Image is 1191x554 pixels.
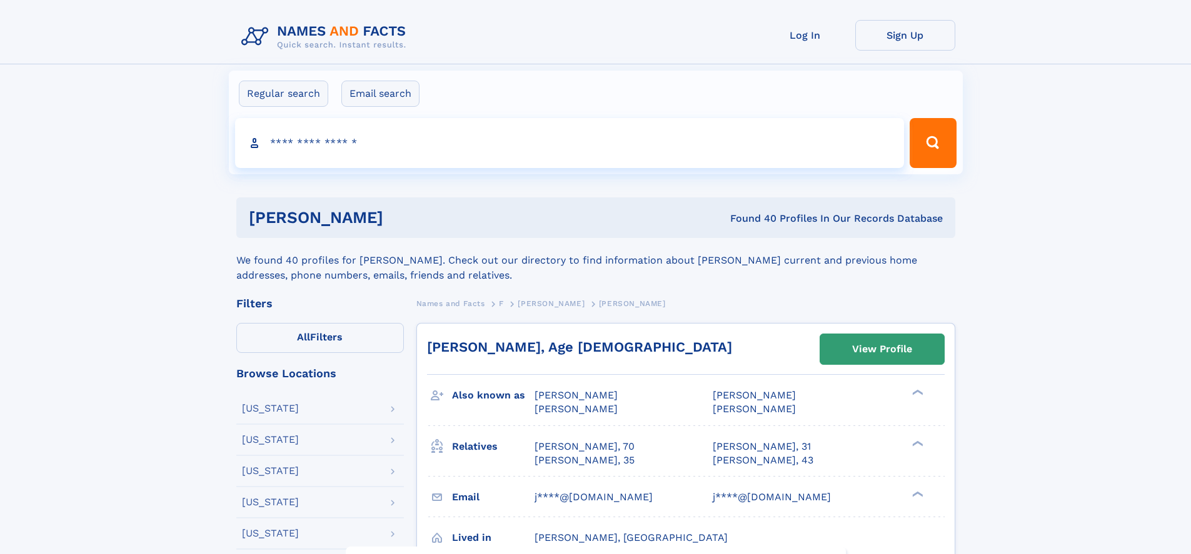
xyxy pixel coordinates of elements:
[852,335,912,364] div: View Profile
[499,295,504,311] a: F
[713,403,796,415] span: [PERSON_NAME]
[535,389,618,401] span: [PERSON_NAME]
[535,440,635,453] a: [PERSON_NAME], 70
[909,490,924,498] div: ❯
[909,439,924,447] div: ❯
[713,389,796,401] span: [PERSON_NAME]
[855,20,955,51] a: Sign Up
[910,118,956,168] button: Search Button
[909,388,924,397] div: ❯
[235,118,905,168] input: search input
[755,20,855,51] a: Log In
[535,532,728,543] span: [PERSON_NAME], [GEOGRAPHIC_DATA]
[242,528,299,538] div: [US_STATE]
[239,81,328,107] label: Regular search
[535,403,618,415] span: [PERSON_NAME]
[452,487,535,508] h3: Email
[820,334,944,364] a: View Profile
[452,385,535,406] h3: Also known as
[452,527,535,548] h3: Lived in
[297,331,310,343] span: All
[499,299,504,308] span: F
[556,212,943,225] div: Found 40 Profiles In Our Records Database
[236,20,416,54] img: Logo Names and Facts
[713,440,811,453] a: [PERSON_NAME], 31
[242,435,299,445] div: [US_STATE]
[599,299,666,308] span: [PERSON_NAME]
[452,436,535,457] h3: Relatives
[242,466,299,476] div: [US_STATE]
[427,339,732,355] a: [PERSON_NAME], Age [DEMOGRAPHIC_DATA]
[535,453,635,467] a: [PERSON_NAME], 35
[341,81,420,107] label: Email search
[518,299,585,308] span: [PERSON_NAME]
[236,238,955,283] div: We found 40 profiles for [PERSON_NAME]. Check out our directory to find information about [PERSON...
[236,323,404,353] label: Filters
[242,403,299,413] div: [US_STATE]
[518,295,585,311] a: [PERSON_NAME]
[713,453,813,467] a: [PERSON_NAME], 43
[236,298,404,309] div: Filters
[249,210,557,225] h1: [PERSON_NAME]
[416,295,485,311] a: Names and Facts
[242,497,299,507] div: [US_STATE]
[236,368,404,379] div: Browse Locations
